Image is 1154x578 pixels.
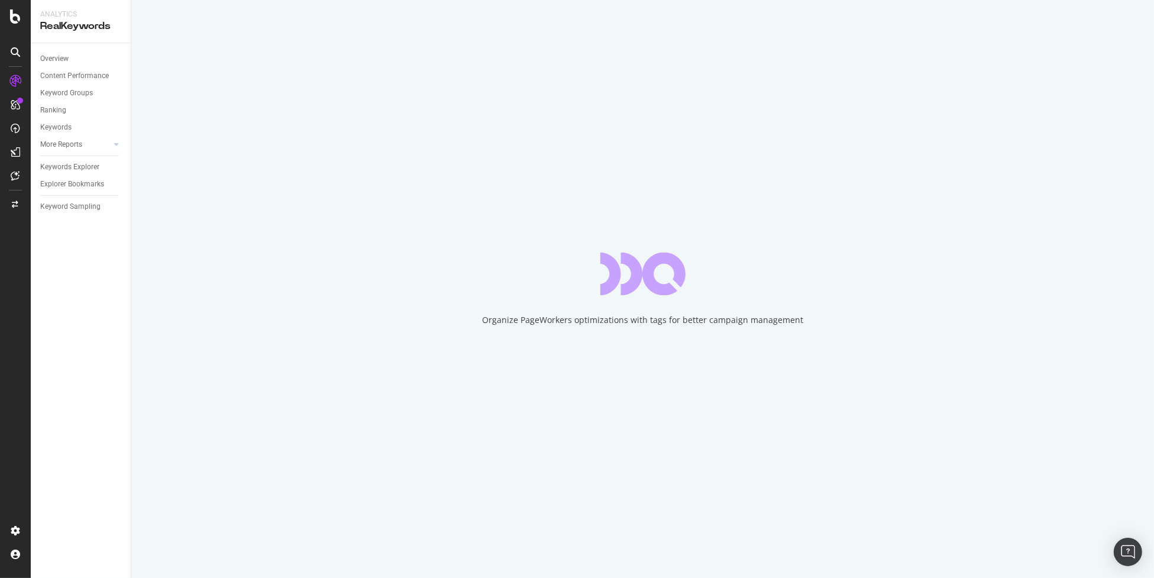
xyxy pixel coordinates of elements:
div: Ranking [40,104,66,117]
a: Ranking [40,104,122,117]
div: Keyword Groups [40,87,93,99]
div: Keywords Explorer [40,161,99,173]
a: Content Performance [40,70,122,82]
div: Content Performance [40,70,109,82]
a: Overview [40,53,122,65]
a: Keyword Groups [40,87,122,99]
div: Overview [40,53,69,65]
div: Organize PageWorkers optimizations with tags for better campaign management [482,314,803,326]
div: RealKeywords [40,20,121,33]
a: Keywords Explorer [40,161,122,173]
div: Keyword Sampling [40,201,101,213]
div: Open Intercom Messenger [1114,538,1142,566]
a: Keywords [40,121,122,134]
a: Keyword Sampling [40,201,122,213]
div: More Reports [40,138,82,151]
a: More Reports [40,138,111,151]
div: Keywords [40,121,72,134]
a: Explorer Bookmarks [40,178,122,190]
div: Analytics [40,9,121,20]
div: Explorer Bookmarks [40,178,104,190]
div: animation [600,253,686,295]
